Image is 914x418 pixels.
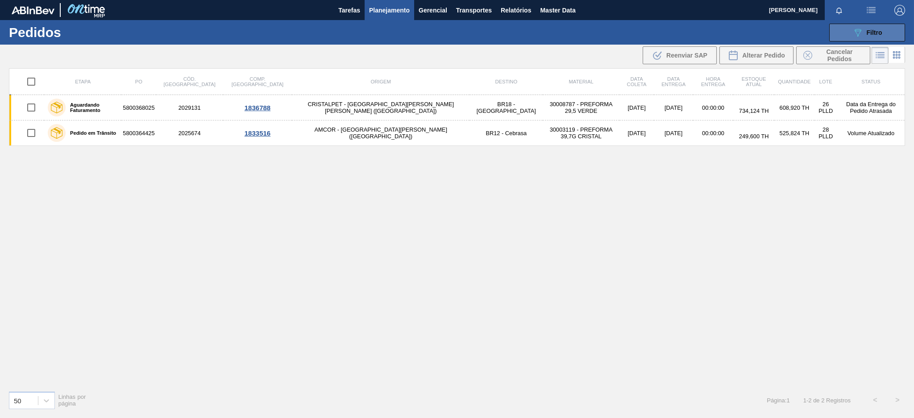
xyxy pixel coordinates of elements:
td: [DATE] [619,95,654,120]
span: Lote [819,79,832,84]
td: 00:00:00 [693,95,733,120]
td: BR12 - Cebrasa [469,120,543,146]
td: 28 PLLD [814,120,837,146]
td: 26 PLLD [814,95,837,120]
td: 2025674 [156,120,223,146]
div: 1833516 [224,129,291,137]
span: 249,600 TH [739,133,769,140]
td: BR18 - [GEOGRAPHIC_DATA] [469,95,543,120]
a: Pedido em Trânsito58003644252025674AMCOR - [GEOGRAPHIC_DATA][PERSON_NAME] ([GEOGRAPHIC_DATA])BR12... [9,120,905,146]
td: [DATE] [654,95,693,120]
span: Gerencial [419,5,447,16]
button: Filtro [829,24,905,41]
span: PO [135,79,142,84]
div: Visão em Lista [872,47,889,64]
span: Master Data [540,5,575,16]
td: 00:00:00 [693,120,733,146]
div: Visão em Cards [889,47,905,64]
span: Estoque atual [742,76,766,87]
span: Etapa [75,79,91,84]
div: 1836788 [224,104,291,112]
div: 50 [14,397,21,404]
span: Cód. [GEOGRAPHIC_DATA] [163,76,215,87]
span: 734,124 TH [739,108,769,114]
td: 5800364425 [121,120,156,146]
td: 30008787 - PREFORMA 29,5 VERDE [543,95,619,120]
span: Linhas por página [58,393,86,407]
img: TNhmsLtSVTkK8tSr43FrP2fwEKptu5GPRR3wAAAABJRU5ErkJggg== [12,6,54,14]
button: > [886,389,909,411]
span: Reenviar SAP [666,52,707,59]
td: 608,920 TH [774,95,814,120]
span: Comp. [GEOGRAPHIC_DATA] [232,76,283,87]
label: Pedido em Trânsito [66,130,116,136]
button: Notificações [825,4,853,17]
span: Página : 1 [767,397,789,404]
span: Tarefas [338,5,360,16]
td: [DATE] [619,120,654,146]
span: Cancelar Pedidos [816,48,863,62]
td: 2029131 [156,95,223,120]
span: Hora Entrega [701,76,725,87]
td: Volume Atualizado [837,120,905,146]
td: [DATE] [654,120,693,146]
td: 30003119 - PREFORMA 39,7G CRISTAL [543,120,619,146]
span: Filtro [867,29,882,36]
td: Data da Entrega do Pedido Atrasada [837,95,905,120]
span: Relatórios [501,5,531,16]
div: Reenviar SAP [643,46,717,64]
button: < [864,389,886,411]
span: Status [861,79,880,84]
span: Data entrega [661,76,685,87]
span: Data coleta [627,76,647,87]
label: Aguardando Faturamento [66,102,118,113]
span: Alterar Pedido [742,52,785,59]
h1: Pedidos [9,27,144,37]
span: Planejamento [369,5,410,16]
span: Destino [495,79,517,84]
div: Alterar Pedido [719,46,794,64]
div: Cancelar Pedidos em Massa [796,46,870,64]
td: AMCOR - [GEOGRAPHIC_DATA][PERSON_NAME] ([GEOGRAPHIC_DATA]) [292,120,469,146]
span: Transportes [456,5,492,16]
td: 525,824 TH [774,120,814,146]
button: Cancelar Pedidos [796,46,870,64]
span: Material [569,79,594,84]
a: Aguardando Faturamento58003680252029131CRISTALPET - [GEOGRAPHIC_DATA][PERSON_NAME][PERSON_NAME] (... [9,95,905,120]
img: userActions [866,5,877,16]
span: Origem [371,79,391,84]
span: 1 - 2 de 2 Registros [803,397,851,404]
img: Logout [894,5,905,16]
td: 5800368025 [121,95,156,120]
td: CRISTALPET - [GEOGRAPHIC_DATA][PERSON_NAME][PERSON_NAME] ([GEOGRAPHIC_DATA]) [292,95,469,120]
span: Quantidade [778,79,810,84]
